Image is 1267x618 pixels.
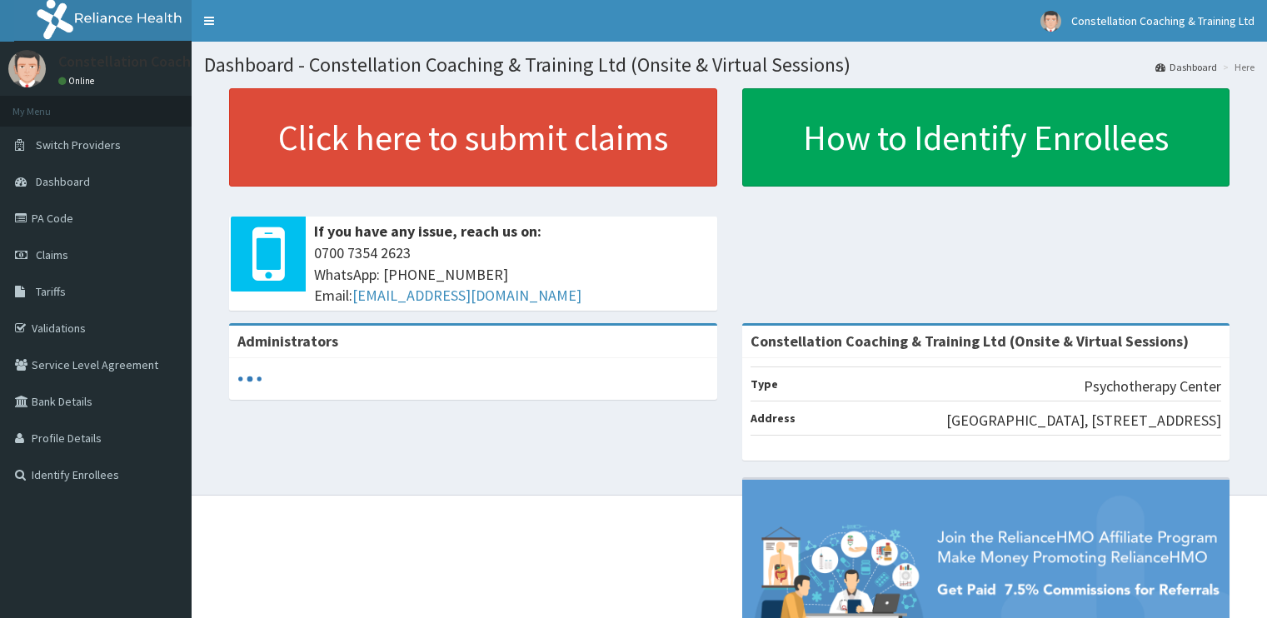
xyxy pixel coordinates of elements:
li: Here [1219,60,1255,74]
span: Tariffs [36,284,66,299]
h1: Dashboard - Constellation Coaching & Training Ltd (Onsite & Virtual Sessions) [204,54,1255,76]
b: Type [751,376,778,391]
svg: audio-loading [237,366,262,391]
span: 0700 7354 2623 WhatsApp: [PHONE_NUMBER] Email: [314,242,709,307]
img: User Image [8,50,46,87]
a: Online [58,75,98,87]
img: User Image [1040,11,1061,32]
b: If you have any issue, reach us on: [314,222,541,241]
p: [GEOGRAPHIC_DATA], [STREET_ADDRESS] [946,410,1221,431]
span: Constellation Coaching & Training Ltd [1071,13,1255,28]
span: Dashboard [36,174,90,189]
b: Address [751,411,796,426]
strong: Constellation Coaching & Training Ltd (Onsite & Virtual Sessions) [751,331,1189,351]
p: Psychotherapy Center [1084,376,1221,397]
p: Constellation Coaching & Training Ltd [58,54,306,69]
a: Click here to submit claims [229,88,717,187]
b: Administrators [237,331,338,351]
a: [EMAIL_ADDRESS][DOMAIN_NAME] [352,286,581,305]
span: Switch Providers [36,137,121,152]
span: Claims [36,247,68,262]
a: Dashboard [1155,60,1217,74]
a: How to Identify Enrollees [742,88,1230,187]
